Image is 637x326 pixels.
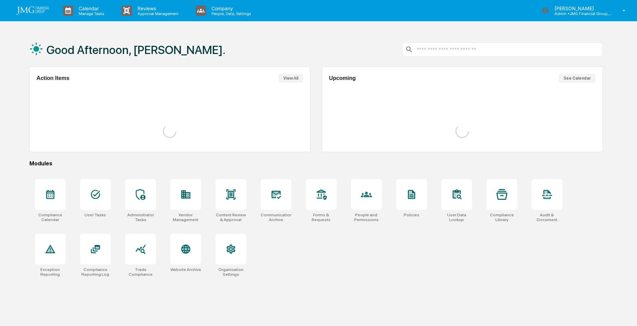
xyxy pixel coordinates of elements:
p: People, Data, Settings [206,11,255,16]
div: Audit & Document Logs [532,213,562,222]
div: Exception Reporting [35,267,66,277]
div: Compliance Reporting Log [80,267,111,277]
div: Administrator Tasks [125,213,156,222]
p: [PERSON_NAME] [549,5,613,11]
div: Communications Archive [261,213,291,222]
button: View All [278,74,303,83]
h2: Action Items [37,75,69,81]
p: Admin • JMG Financial Group, Ltd. [549,11,613,16]
p: Manage Tasks [73,11,108,16]
div: Organization Settings [216,267,246,277]
div: Compliance Library [486,213,517,222]
div: Vendor Management [170,213,201,222]
p: Approval Management [132,11,182,16]
p: Calendar [73,5,108,11]
div: People and Permissions [351,213,382,222]
p: Company [206,5,255,11]
h2: Upcoming [329,75,356,81]
button: See Calendar [559,74,596,83]
div: Content Review & Approval [216,213,246,222]
div: Modules [29,160,603,167]
div: Policies [404,213,419,217]
p: Reviews [132,5,182,11]
img: logo [16,6,49,15]
div: Website Archive [170,267,201,272]
div: User Data Lookup [441,213,472,222]
div: User Tasks [84,213,106,217]
h1: Good Afternoon, [PERSON_NAME]. [47,43,225,57]
div: Trade Compliance [125,267,156,277]
div: Compliance Calendar [35,213,66,222]
div: Forms & Requests [306,213,337,222]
